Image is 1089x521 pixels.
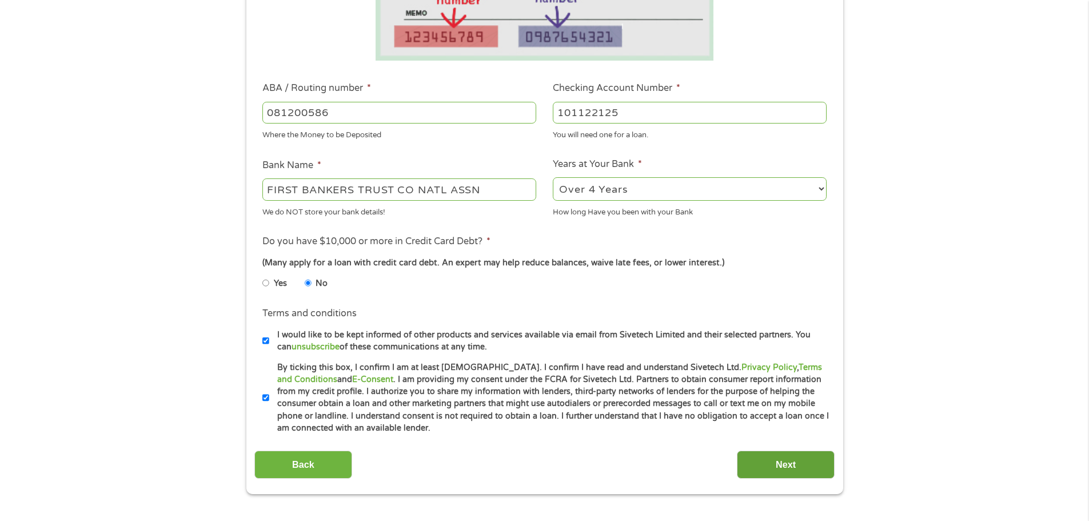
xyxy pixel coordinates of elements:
label: Yes [274,277,287,290]
a: E-Consent [352,375,393,384]
div: We do NOT store your bank details! [262,202,536,218]
input: Back [254,451,352,479]
a: Terms and Conditions [277,363,822,384]
a: unsubscribe [292,342,340,352]
label: I would like to be kept informed of other products and services available via email from Sivetech... [269,329,830,353]
label: Years at Your Bank [553,158,642,170]
label: By ticking this box, I confirm I am at least [DEMOGRAPHIC_DATA]. I confirm I have read and unders... [269,361,830,435]
label: Checking Account Number [553,82,680,94]
label: No [316,277,328,290]
label: Bank Name [262,160,321,172]
div: How long Have you been with your Bank [553,202,827,218]
div: (Many apply for a loan with credit card debt. An expert may help reduce balances, waive late fees... [262,257,826,269]
label: Terms and conditions [262,308,357,320]
div: You will need one for a loan. [553,126,827,141]
input: 263177916 [262,102,536,124]
input: Next [737,451,835,479]
a: Privacy Policy [741,363,797,372]
label: Do you have $10,000 or more in Credit Card Debt? [262,236,490,248]
div: Where the Money to be Deposited [262,126,536,141]
input: 345634636 [553,102,827,124]
label: ABA / Routing number [262,82,371,94]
